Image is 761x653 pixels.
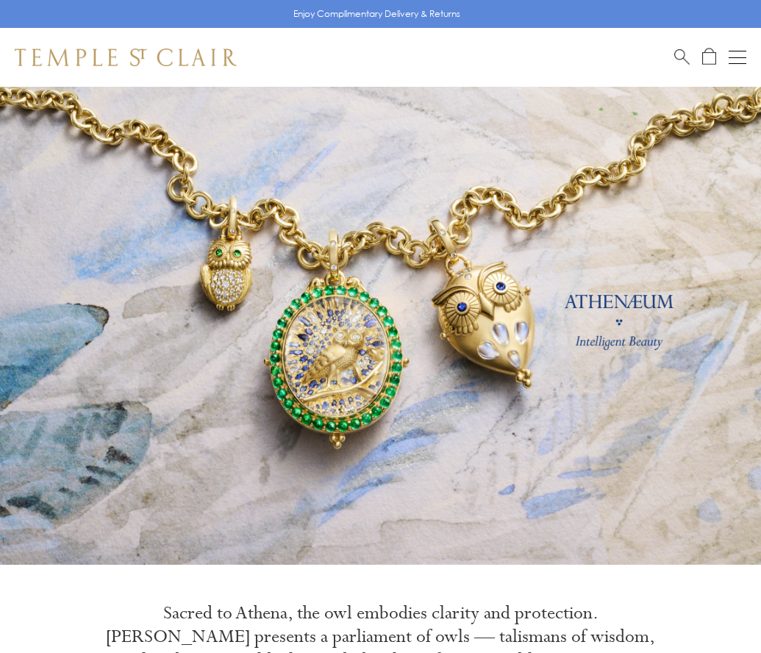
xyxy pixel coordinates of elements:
p: Enjoy Complimentary Delivery & Returns [293,7,460,21]
button: Open navigation [729,49,746,66]
a: Search [674,48,690,66]
img: Temple St. Clair [15,49,237,66]
a: Open Shopping Bag [702,48,716,66]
